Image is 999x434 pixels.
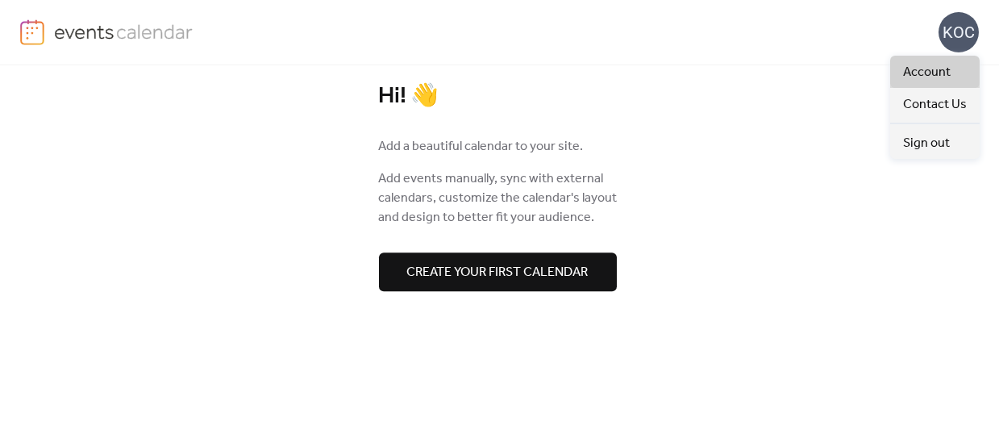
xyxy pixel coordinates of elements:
img: logo-type [54,19,194,44]
span: Create your first calendar [407,263,589,282]
button: Create your first calendar [379,252,617,291]
a: Contact Us [890,88,980,120]
span: Contact Us [903,95,967,115]
img: logo [20,19,44,45]
span: Account [903,63,951,82]
div: Hi! 👋 [379,82,621,111]
span: Add a beautiful calendar to your site. [379,137,584,156]
span: Sign out [903,134,950,153]
div: KOC [939,12,979,52]
span: Add events manually, sync with external calendars, customize the calendar's layout and design to ... [379,169,621,227]
a: Account [890,56,980,88]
